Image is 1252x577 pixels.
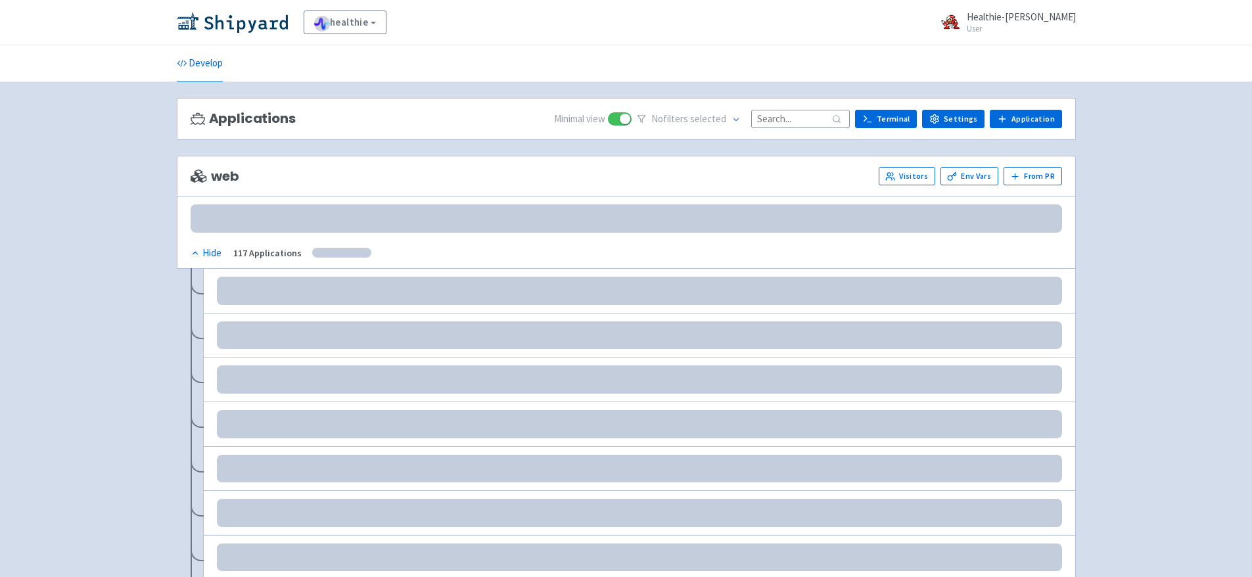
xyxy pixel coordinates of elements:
small: User [967,24,1076,33]
span: web [191,169,239,184]
span: No filter s [651,112,726,127]
a: Terminal [855,110,917,128]
a: Healthie-[PERSON_NAME] User [933,12,1076,33]
span: Minimal view [554,112,605,127]
button: From PR [1004,167,1062,185]
img: Shipyard logo [177,12,288,33]
div: Hide [191,246,221,261]
input: Search... [751,110,850,127]
a: Visitors [879,167,935,185]
a: Develop [177,45,223,82]
a: Settings [922,110,985,128]
a: Env Vars [940,167,998,185]
h3: Applications [191,111,296,126]
a: Application [990,110,1061,128]
span: selected [690,112,726,125]
button: Hide [191,246,223,261]
a: healthie [304,11,387,34]
div: 117 Applications [233,246,302,261]
span: Healthie-[PERSON_NAME] [967,11,1076,23]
